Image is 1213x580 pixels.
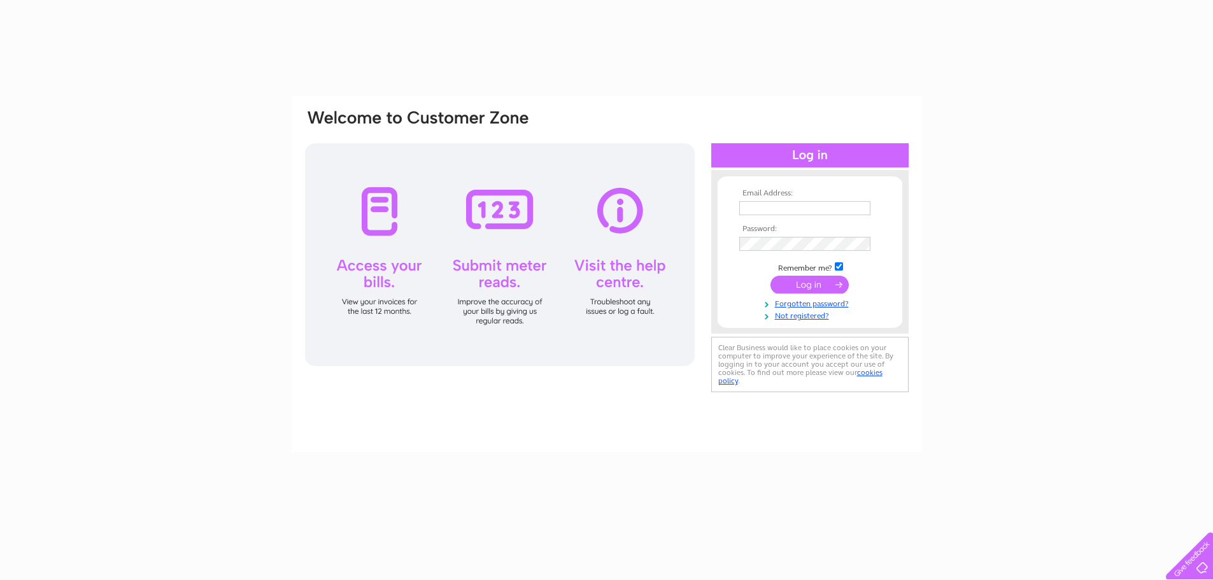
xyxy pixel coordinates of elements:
input: Submit [770,276,849,294]
div: Clear Business would like to place cookies on your computer to improve your experience of the sit... [711,337,909,392]
th: Email Address: [736,189,884,198]
td: Remember me? [736,260,884,273]
a: cookies policy [718,368,883,385]
th: Password: [736,225,884,234]
a: Not registered? [739,309,884,321]
a: Forgotten password? [739,297,884,309]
